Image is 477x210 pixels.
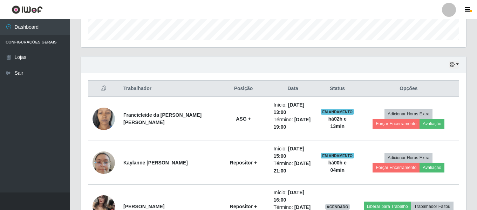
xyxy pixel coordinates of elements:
button: Avaliação [420,163,444,172]
button: Adicionar Horas Extra [384,153,432,163]
time: [DATE] 16:00 [274,190,305,203]
button: Forçar Encerramento [373,163,420,172]
img: 1755264806909.jpeg [93,94,115,144]
strong: há 00 h e 04 min [328,160,347,173]
strong: Repositor + [230,204,257,209]
button: Avaliação [420,119,444,129]
button: Forçar Encerramento [373,119,420,129]
th: Status [316,81,359,97]
th: Opções [359,81,459,97]
strong: Kaylanne [PERSON_NAME] [123,160,188,165]
span: AGENDADO [325,204,350,210]
li: Início: [274,189,312,204]
strong: Francicleide da [PERSON_NAME] [PERSON_NAME] [123,112,202,125]
strong: [PERSON_NAME] [123,204,164,209]
button: Adicionar Horas Extra [384,109,432,119]
span: EM ANDAMENTO [321,109,354,115]
time: [DATE] 13:00 [274,102,305,115]
strong: há 02 h e 13 min [328,116,347,129]
span: EM ANDAMENTO [321,153,354,158]
li: Término: [274,116,312,131]
time: [DATE] 15:00 [274,146,305,159]
img: CoreUI Logo [12,5,43,14]
strong: ASG + [236,116,251,122]
li: Início: [274,101,312,116]
th: Posição [217,81,269,97]
li: Início: [274,145,312,160]
li: Término: [274,160,312,175]
th: Data [270,81,316,97]
th: Trabalhador [119,81,217,97]
strong: Repositor + [230,160,257,165]
img: 1752832224779.jpeg [93,148,115,178]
